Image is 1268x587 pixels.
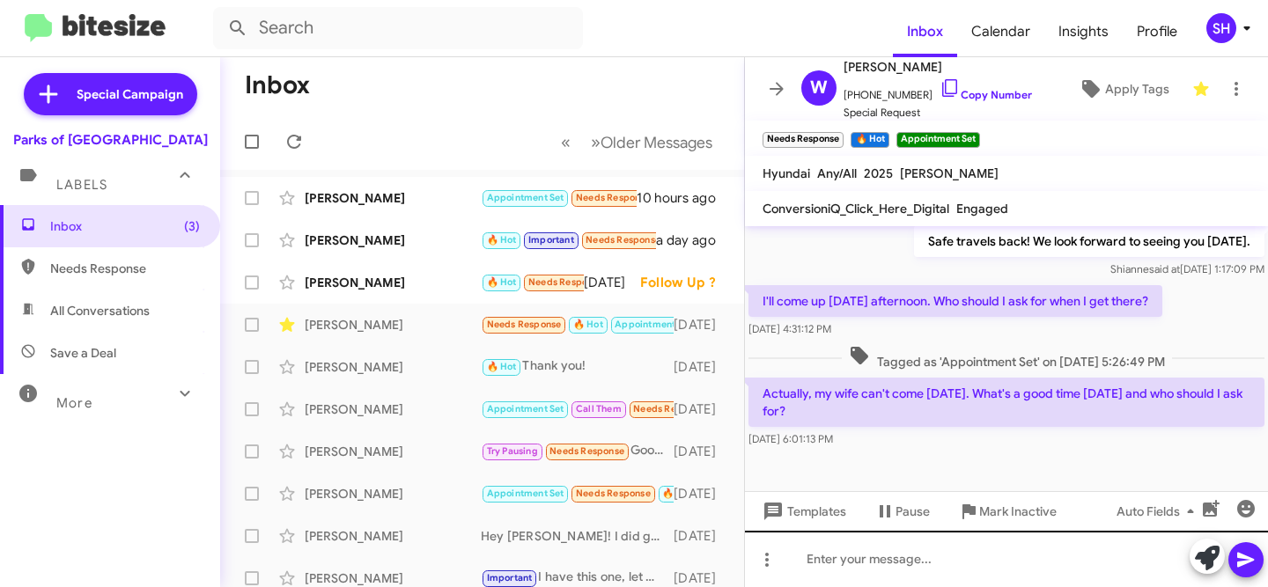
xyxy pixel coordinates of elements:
div: [DATE] [674,358,730,376]
div: [PERSON_NAME] [305,316,481,334]
span: Appointment Set [487,192,564,203]
small: 🔥 Hot [851,132,888,148]
span: W [810,74,828,102]
div: a day ago [656,231,730,249]
p: I'll come up [DATE] afternoon. Who should I ask for when I get there? [748,285,1162,317]
button: Auto Fields [1102,495,1215,527]
h1: Inbox [245,71,310,99]
div: you [481,187,637,208]
a: Inbox [893,6,957,57]
a: Calendar [957,6,1044,57]
span: Templates [759,495,846,527]
div: [DATE] [674,569,730,587]
span: Save a Deal [50,344,116,362]
span: said at [1149,262,1180,275]
span: « [561,131,571,153]
span: 🔥 Hot [573,319,603,330]
span: Apply Tags [1105,73,1169,105]
span: Labels [56,177,107,193]
div: Actually, my wife can't come [DATE]. What's a good time [DATE] and who should I ask for? [481,314,674,334]
div: [PERSON_NAME] [305,527,481,545]
span: Needs Response [549,445,624,457]
nav: Page navigation example [551,124,723,160]
a: Copy Number [940,88,1032,101]
a: Profile [1123,6,1191,57]
small: Appointment Set [896,132,980,148]
span: Engaged [956,201,1008,216]
button: Next [580,124,723,160]
a: Special Campaign [24,73,197,115]
div: Hi [PERSON_NAME] am meeting with [PERSON_NAME] [DATE] [481,483,674,503]
span: [DATE] 6:01:13 PM [748,432,833,445]
div: [PERSON_NAME] [305,189,481,207]
span: Pause [896,495,930,527]
div: [PERSON_NAME] [305,485,481,503]
span: Any/All [817,165,857,181]
p: Safe travels back! We look forward to seeing you [DATE]. [914,225,1264,257]
div: Thanks [481,230,656,250]
div: Parks of [GEOGRAPHIC_DATA] [13,131,208,149]
span: Auto Fields [1117,495,1201,527]
span: Try Pausing [487,445,538,457]
a: Insights [1044,6,1123,57]
div: [DATE] [674,485,730,503]
button: Pause [860,495,944,527]
span: Needs Response [528,276,603,288]
div: Please read the thread here [481,272,584,292]
div: [DATE] [674,400,730,418]
small: Needs Response [763,132,844,148]
p: Actually, my wife can't come [DATE]. What's a good time [DATE] and who should I ask for? [748,378,1264,427]
div: [DATE] [674,443,730,460]
div: [DATE] [674,527,730,545]
span: Important [487,572,533,583]
span: [DATE] 4:31:12 PM [748,322,831,335]
span: Tagged as 'Appointment Set' on [DATE] 5:26:49 PM [842,345,1172,371]
span: 2025 [864,165,893,181]
span: Needs Response [586,234,660,246]
span: 🔥 Hot [487,234,517,246]
span: Special Request [844,104,1032,121]
button: SH [1191,13,1249,43]
div: Hi. I'm still waiting on the fix for mustang. They said they're going to call me when there is fix. [481,399,674,419]
span: Important [528,234,574,246]
button: Apply Tags [1063,73,1183,105]
span: Mark Inactive [979,495,1057,527]
span: [PERSON_NAME] [844,56,1032,77]
span: Call Them [576,403,622,415]
button: Previous [550,124,581,160]
span: (3) [184,217,200,235]
span: Hyundai [763,165,810,181]
div: [PERSON_NAME] [305,443,481,460]
span: Shianne [DATE] 1:17:09 PM [1110,262,1264,275]
span: [PERSON_NAME] [900,165,999,181]
div: [PERSON_NAME] [305,231,481,249]
span: Needs Response [633,403,708,415]
input: Search [213,7,583,49]
span: 🔥 Hot [487,276,517,288]
div: Hey [PERSON_NAME]! I did get a response from one of my Managers. We can't hold a vehicle for more... [481,527,674,545]
div: Good afternoon, I wanted to let you know that I am moving forward with purchasing a [PERSON_NAME]... [481,441,674,461]
div: SH [1206,13,1236,43]
div: [DATE] [584,274,640,291]
span: Special Campaign [77,85,183,103]
button: Templates [745,495,860,527]
span: Older Messages [601,133,712,152]
span: Needs Response [576,488,651,499]
span: All Conversations [50,302,150,319]
button: Mark Inactive [944,495,1071,527]
div: 10 hours ago [637,189,730,207]
span: 🔥 Hot [487,361,517,372]
div: [DATE] [674,316,730,334]
span: 🔥 Hot [662,488,692,499]
div: [PERSON_NAME] [305,400,481,418]
div: Thank you! [481,356,674,377]
span: Inbox [50,217,200,235]
span: ConversioniQ_Click_Here_Digital [763,201,949,216]
span: » [591,131,601,153]
div: [PERSON_NAME] [305,569,481,587]
span: More [56,395,92,411]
